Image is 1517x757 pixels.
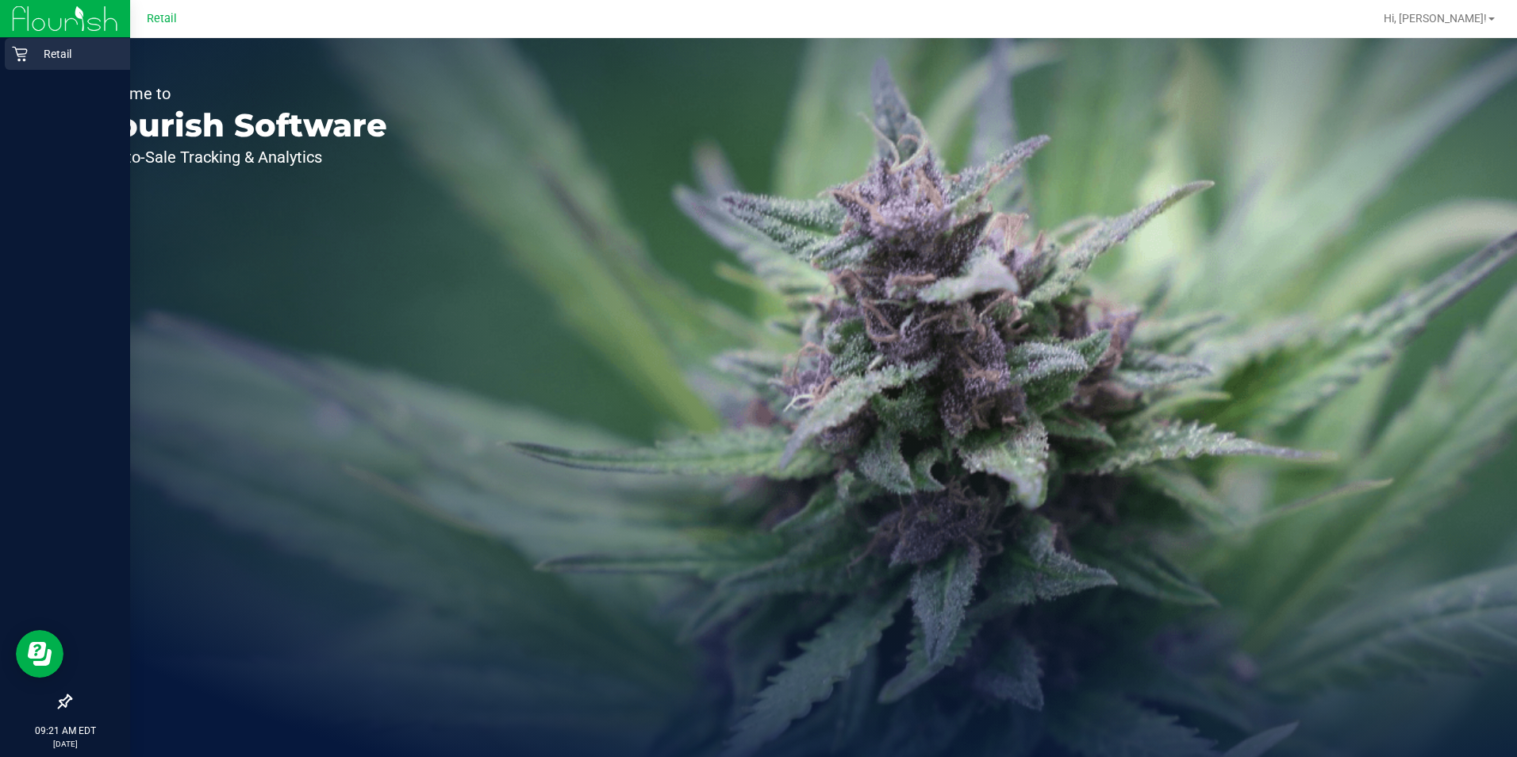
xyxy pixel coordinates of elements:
inline-svg: Retail [12,46,28,62]
p: 09:21 AM EDT [7,724,123,738]
span: Hi, [PERSON_NAME]! [1384,12,1487,25]
p: Welcome to [86,86,387,102]
p: [DATE] [7,738,123,750]
p: Retail [28,44,123,63]
p: Seed-to-Sale Tracking & Analytics [86,149,387,165]
iframe: Resource center [16,630,63,678]
span: Retail [147,12,177,25]
p: Flourish Software [86,110,387,141]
